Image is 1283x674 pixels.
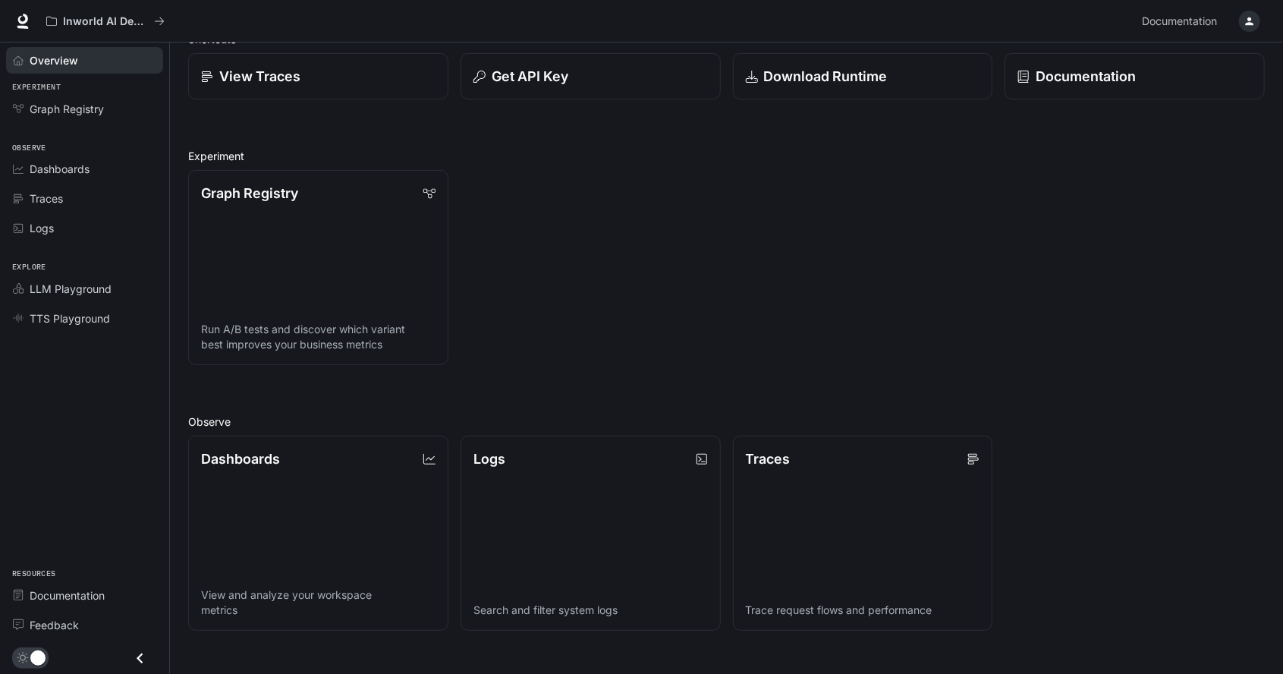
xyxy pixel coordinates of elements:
[6,612,163,638] a: Feedback
[6,185,163,212] a: Traces
[1005,53,1265,99] a: Documentation
[30,220,54,236] span: Logs
[30,52,78,68] span: Overview
[473,449,505,469] p: Logs
[30,310,110,326] span: TTS Playground
[6,276,163,302] a: LLM Playground
[30,649,46,666] span: Dark mode toggle
[473,603,708,618] p: Search and filter system logs
[6,215,163,241] a: Logs
[188,148,1265,164] h2: Experiment
[201,183,298,203] p: Graph Registry
[746,603,980,618] p: Trace request flows and performance
[201,449,280,469] p: Dashboards
[30,161,90,177] span: Dashboards
[461,436,721,631] a: LogsSearch and filter system logs
[746,449,791,469] p: Traces
[492,66,568,87] p: Get API Key
[188,53,448,99] a: View Traces
[188,170,448,365] a: Graph RegistryRun A/B tests and discover which variant best improves your business metrics
[63,15,148,28] p: Inworld AI Demos
[461,53,721,99] button: Get API Key
[764,66,888,87] p: Download Runtime
[1036,66,1136,87] p: Documentation
[39,6,171,36] button: All workspaces
[188,414,1265,430] h2: Observe
[30,101,104,117] span: Graph Registry
[30,281,112,297] span: LLM Playground
[6,156,163,182] a: Dashboards
[30,587,105,603] span: Documentation
[6,47,163,74] a: Overview
[201,587,436,618] p: View and analyze your workspace metrics
[30,617,79,633] span: Feedback
[123,643,157,674] button: Close drawer
[188,436,448,631] a: DashboardsView and analyze your workspace metrics
[201,322,436,352] p: Run A/B tests and discover which variant best improves your business metrics
[1136,6,1228,36] a: Documentation
[733,436,993,631] a: TracesTrace request flows and performance
[1142,12,1217,31] span: Documentation
[6,582,163,609] a: Documentation
[219,66,300,87] p: View Traces
[733,53,993,99] a: Download Runtime
[6,305,163,332] a: TTS Playground
[6,96,163,122] a: Graph Registry
[30,191,63,206] span: Traces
